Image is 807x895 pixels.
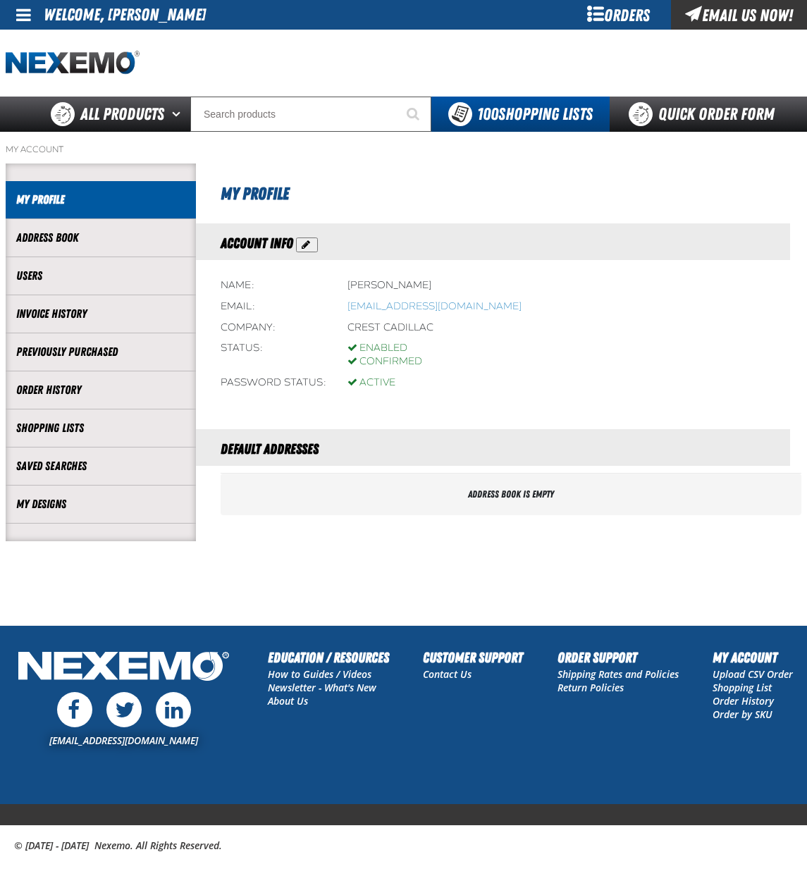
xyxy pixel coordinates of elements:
[396,97,431,132] button: Start Searching
[16,344,185,360] a: Previously Purchased
[423,667,472,681] a: Contact Us
[16,192,185,208] a: My Profile
[477,104,498,124] strong: 100
[6,144,63,155] a: My Account
[14,647,233,689] img: Nexemo Logo
[80,101,164,127] span: All Products
[6,51,140,75] img: Nexemo logo
[190,97,431,132] input: Search
[16,306,185,322] a: Invoice History
[16,230,185,246] a: Address Book
[16,382,185,398] a: Order History
[16,458,185,474] a: Saved Searches
[557,681,624,694] a: Return Policies
[713,681,772,694] a: Shopping List
[713,667,793,681] a: Upload CSV Order
[268,647,389,668] h2: Education / Resources
[16,420,185,436] a: Shopping Lists
[16,496,185,512] a: My Designs
[347,300,522,312] bdo: [EMAIL_ADDRESS][DOMAIN_NAME]
[221,376,326,390] div: Password status
[221,235,293,252] span: Account Info
[221,440,319,457] span: Default Addresses
[49,734,198,747] a: [EMAIL_ADDRESS][DOMAIN_NAME]
[477,104,593,124] span: Shopping Lists
[268,694,308,708] a: About Us
[268,681,376,694] a: Newsletter - What's New
[296,237,318,252] button: Action Edit Account Information
[347,342,422,355] div: Enabled
[347,279,431,292] div: [PERSON_NAME]
[557,667,679,681] a: Shipping Rates and Policies
[713,708,772,721] a: Order by SKU
[713,647,793,668] h2: My Account
[268,667,371,681] a: How to Guides / Videos
[557,647,679,668] h2: Order Support
[431,97,610,132] button: You have 100 Shopping Lists. Open to view details
[221,321,326,335] div: Company
[221,342,326,369] div: Status
[610,97,801,132] a: Quick Order Form
[16,268,185,284] a: Users
[347,300,522,312] a: Opens a default email client to write an email to bchoate@vtaig.com
[6,144,801,155] nav: Breadcrumbs
[347,355,422,369] div: Confirmed
[221,474,801,515] div: Address book is empty
[713,694,774,708] a: Order History
[221,300,326,314] div: Email
[6,51,140,75] a: Home
[347,321,433,335] div: Crest Cadillac
[347,376,395,390] div: Active
[221,184,289,204] span: My Profile
[423,647,523,668] h2: Customer Support
[167,97,190,132] button: Open All Products pages
[221,279,326,292] div: Name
